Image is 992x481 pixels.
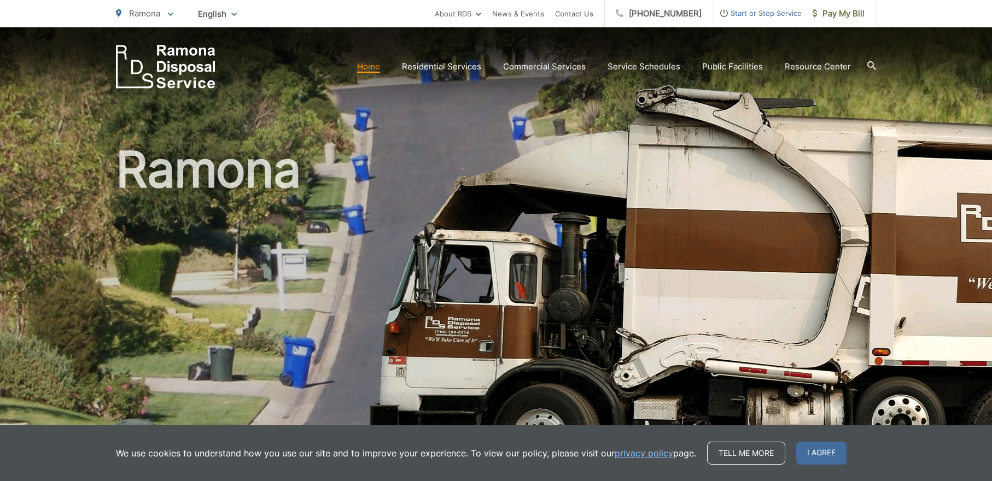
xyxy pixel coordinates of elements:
a: Service Schedules [608,60,680,73]
span: I agree [796,442,847,465]
a: Contact Us [555,7,593,20]
a: Commercial Services [503,60,586,73]
a: EDCD logo. Return to the homepage. [116,45,215,89]
span: English [190,4,245,24]
a: About RDS [435,7,481,20]
a: News & Events [492,7,544,20]
a: Home [357,60,380,73]
a: Resource Center [785,60,851,73]
a: Residential Services [402,60,481,73]
a: privacy policy [615,447,673,460]
a: Tell me more [707,442,785,465]
p: We use cookies to understand how you use our site and to improve your experience. To view our pol... [116,447,696,460]
span: Ramona [129,8,160,19]
span: Pay My Bill [813,7,865,20]
a: Public Facilities [702,60,763,73]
